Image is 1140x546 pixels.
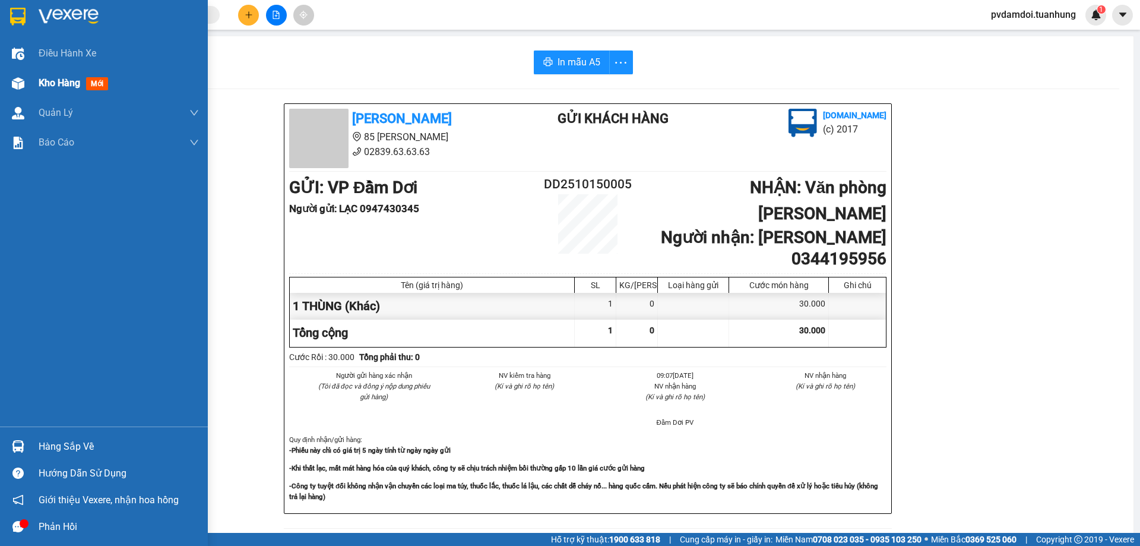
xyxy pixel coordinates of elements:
b: [DOMAIN_NAME] [823,111,886,120]
div: Cước Rồi : 30.000 [289,351,354,364]
span: question-circle [12,468,24,479]
img: icon-new-feature [1091,10,1101,20]
b: Gửi khách hàng [558,111,669,126]
span: In mẫu A5 [558,55,600,70]
li: Đầm Dơi PV [614,417,736,428]
span: file-add [272,11,280,19]
b: [PERSON_NAME] [68,8,168,23]
span: Báo cáo [39,135,74,150]
img: warehouse-icon [12,107,24,119]
div: 30.000 [729,293,829,320]
li: 02839.63.63.63 [5,41,226,56]
span: notification [12,494,24,506]
b: Tổng phải thu: 0 [359,352,420,362]
div: Phản hồi [39,518,199,536]
div: Hàng sắp về [39,438,199,456]
span: Giới thiệu Vexere, nhận hoa hồng [39,493,179,507]
span: down [189,138,199,147]
span: 1 [1099,5,1103,14]
span: printer [543,57,553,68]
span: 1 [608,326,613,335]
b: NHẬN : Văn phòng [PERSON_NAME] [750,178,886,223]
strong: -Phiếu này chỉ có giá trị 5 ngày tính từ ngày ngày gửi [289,446,451,455]
strong: -Công ty tuyệt đối không nhận vận chuyển các loại ma túy, thuốc lắc, thuốc lá lậu, các chất dễ ch... [289,482,878,501]
span: environment [352,132,362,141]
li: NV nhận hàng [614,381,736,392]
strong: 1900 633 818 [609,535,660,544]
span: | [1025,533,1027,546]
div: Hướng dẫn sử dụng [39,465,199,482]
b: GỬI : VP Đầm Dơi [5,74,134,94]
b: [PERSON_NAME] [352,111,452,126]
div: Tên (giá trị hàng) [293,280,571,290]
span: 30.000 [799,326,825,335]
span: environment [68,29,78,38]
img: warehouse-icon [12,440,24,453]
span: | [669,533,671,546]
sup: 1 [1097,5,1106,14]
span: aim [299,11,308,19]
li: NV kiểm tra hàng [464,370,586,381]
div: Quy định nhận/gửi hàng : [289,434,886,501]
b: GỬI : VP Đầm Dơi [289,178,417,197]
span: plus [245,11,253,19]
span: caret-down [1117,10,1128,20]
button: aim [293,5,314,26]
span: down [189,108,199,118]
button: file-add [266,5,287,26]
div: Loại hàng gửi [661,280,726,290]
b: Người gửi : LẠC 0947430345 [289,203,419,214]
li: (c) 2017 [823,122,886,137]
img: logo-vxr [10,8,26,26]
span: Quản Lý [39,105,73,120]
li: 85 [PERSON_NAME] [289,130,510,144]
span: Điều hành xe [39,46,96,61]
li: Người gửi hàng xác nhận [313,370,435,381]
div: Cước món hàng [732,280,825,290]
span: phone [352,147,362,156]
span: message [12,521,24,532]
img: solution-icon [12,137,24,149]
b: Người nhận : [PERSON_NAME] 0344195956 [661,228,886,269]
span: Miền Bắc [931,533,1016,546]
li: NV nhận hàng [765,370,887,381]
li: 02839.63.63.63 [289,144,510,159]
span: copyright [1074,535,1082,544]
span: ⚪️ [924,537,928,542]
button: printerIn mẫu A5 [534,51,610,74]
div: Ghi chú [832,280,883,290]
img: warehouse-icon [12,48,24,60]
div: 1 [575,293,616,320]
span: more [610,55,632,70]
span: Miền Nam [775,533,921,546]
img: warehouse-icon [12,77,24,90]
span: Kho hàng [39,77,80,89]
li: 85 [PERSON_NAME] [5,26,226,41]
div: 0 [616,293,658,320]
i: (Kí và ghi rõ họ tên) [495,382,554,390]
div: SL [578,280,613,290]
span: 0 [650,326,654,335]
strong: -Khi thất lạc, mất mát hàng hóa của quý khách, công ty sẽ chịu trách nhiệm bồi thường gấp 10 lần ... [289,464,645,472]
h2: DD2510150005 [538,175,638,194]
span: mới [86,77,108,90]
button: more [609,51,633,74]
button: caret-down [1112,5,1133,26]
li: 09:07[DATE] [614,370,736,381]
span: phone [68,43,78,53]
i: (Kí và ghi rõ họ tên) [645,393,705,401]
i: (Tôi đã đọc và đồng ý nộp dung phiếu gửi hàng) [318,382,430,401]
span: Tổng cộng [293,326,348,340]
span: Hỗ trợ kỹ thuật: [551,533,660,546]
span: pvdamdoi.tuanhung [981,7,1085,22]
i: (Kí và ghi rõ họ tên) [796,382,855,390]
div: KG/[PERSON_NAME] [619,280,654,290]
img: logo.jpg [788,109,817,137]
div: 1 THÙNG (Khác) [290,293,575,320]
span: Cung cấp máy in - giấy in: [680,533,772,546]
button: plus [238,5,259,26]
strong: 0369 525 060 [965,535,1016,544]
strong: 0708 023 035 - 0935 103 250 [813,535,921,544]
